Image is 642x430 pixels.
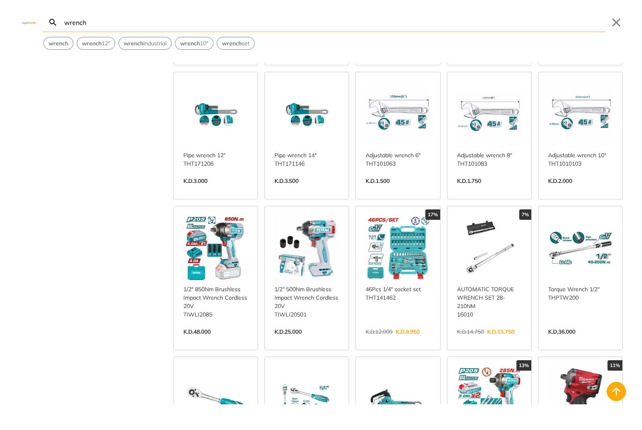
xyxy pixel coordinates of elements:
[180,39,208,48] span: 10"
[175,37,213,49] button: Select suggestion: wrench 10"
[519,209,531,220] div: 7%
[77,37,115,49] button: Select suggestion: wrench 12"
[217,37,255,50] div: Suggestion: wrench set
[49,40,68,47] strong: wrench
[217,37,254,49] button: Select suggestion: wrench set
[118,37,172,50] div: Suggestion: wrench industrial
[607,382,626,401] button: Back to top
[82,39,110,48] span: 12"
[610,385,623,398] svg: Back to top
[180,40,200,47] strong: wrench
[44,37,73,49] button: Select suggestion: wrench
[175,37,213,50] div: Suggestion: wrench 10"
[77,37,115,50] div: Suggestion: wrench 12"
[124,40,143,47] strong: wrench
[516,360,531,371] div: 13%
[124,39,167,48] span: industrial
[63,13,605,32] input: Search…
[48,18,58,27] svg: Search
[222,39,250,48] span: set
[19,20,39,24] img: Close
[43,37,73,50] div: Suggestion: wrench
[222,40,242,47] strong: wrench
[82,40,102,47] strong: wrench
[610,16,623,29] button: Close
[119,37,171,49] button: Select suggestion: wrench industrial
[425,209,440,220] div: 17%
[607,360,622,371] div: 11%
